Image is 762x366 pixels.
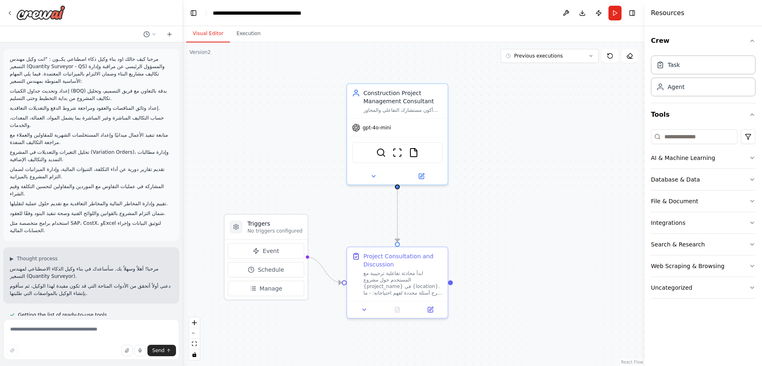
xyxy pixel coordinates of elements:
[258,266,284,274] span: Schedule
[224,214,308,300] div: TriggersNo triggers configuredEventScheduleManage
[393,189,401,242] g: Edge from a377fd82-aa1d-4d63-9729-ee926d04551c to 574f3f37-1656-47bc-ac55-1fe606add743
[228,262,304,277] button: Schedule
[10,149,173,163] p: تحليل التغيرات والتعديلات في المشروع (Variation Orders)، وإدارة مطالبات التمديد والتكاليف الإضافية.
[18,312,107,318] span: Getting the list of ready-to-use tools
[189,349,200,360] button: toggle interactivity
[188,7,199,19] button: Hide left sidebar
[346,246,448,319] div: Project Consultation and Discussionابدأ محادثة تفاعلية ترحيبية مع المستخدم حول مشروع {project_nam...
[10,255,58,262] button: ▶Thought process
[17,255,58,262] span: Thought process
[651,8,684,18] h4: Resources
[16,5,65,20] img: Logo
[501,49,599,63] button: Previous executions
[10,114,173,129] p: حساب التكاليف المباشرة وغير المباشرة بما يشمل المواد، العمالة، المعدات، والخدمات.
[668,61,680,69] div: Task
[651,277,755,298] button: Uncategorized
[189,317,200,360] div: React Flow controls
[380,305,415,315] button: No output available
[163,29,176,39] button: Start a new chat
[247,220,303,228] h3: Triggers
[651,29,755,52] button: Crew
[363,252,443,268] div: Project Consultation and Discussion
[363,89,443,105] div: Construction Project Management Consultant
[651,240,705,248] div: Search & Research
[651,197,698,205] div: File & Document
[651,169,755,190] button: Database & Data
[651,262,724,270] div: Web Scraping & Browsing
[247,228,303,234] p: No triggers configured
[651,234,755,255] button: Search & Research
[10,183,173,197] p: المشاركة في عمليات التفاوض مع الموردين والمقاولين لتحسين التكلفة وقيم الشراء.
[140,29,160,39] button: Switch to previous chat
[152,347,165,354] span: Send
[134,345,146,356] button: Click to speak your automation idea
[307,253,342,287] g: Edge from triggers to 574f3f37-1656-47bc-ac55-1fe606add743
[651,154,715,162] div: AI & Machine Learning
[10,282,173,297] p: دعني أولاً أتحقق من الأدوات المتاحة التي قد تكون مفيدة لهذا الوكيل، ثم سأقوم بإنشاء الوكيل بالموا...
[121,345,133,356] button: Upload files
[651,52,755,103] div: Crew
[189,317,200,328] button: zoom in
[147,345,176,356] button: Send
[10,55,173,85] p: مرحبا كيف حالك اود بناء وكيل ذكاء اصطناعي يكــون : "انت وكيل مهندس التسعير (Quantity Surveyor - Q...
[346,83,448,185] div: Construction Project Management Consultantأكون مستشارك التفاعلي والمحاور الخبير في مشروع {project...
[10,104,173,112] p: إعداد وثائق المناقصات والعقود ومراجعة شروط الدفع والتعديلات التعاقدية.
[363,270,443,296] div: ابدأ محادثة تفاعلية ترحيبية مع المستخدم حول مشروع {project_name} في {location}. اطرح أسئلة محددة ...
[621,360,643,364] a: React Flow attribution
[376,148,386,157] img: SerperDevTool
[668,83,684,91] div: Agent
[10,255,13,262] span: ▶
[189,339,200,349] button: fit view
[10,87,173,102] p: إعداد وتحديث جداول الكميات (BOQ) بدقة بالتعاون مع فريق التصميم، وتحليل تكاليف المشروع من بداية ال...
[626,7,638,19] button: Hide right sidebar
[10,131,173,146] p: متابعة تنفيذ الأعمال ميدانيًا وإعداد المستخلصات الشهرية للمقاولين والعملاء مع مراجعة التكاليف الم...
[651,219,685,227] div: Integrations
[651,255,755,277] button: Web Scraping & Browsing
[10,265,173,280] p: مرحبا! أهلاً وسهلاً بك. سأساعدك في بناء وكيل الذكاء الاصطناعي لمهندس التسعير (Quantity Surveyor).
[7,345,18,356] button: Improve this prompt
[186,25,230,42] button: Visual Editor
[10,166,173,180] p: تقديم تقارير دورية عن أداء التكلفة، التنبؤات المالية، وإدارة الميزانيات لضمان التزام المشروع بالم...
[228,281,304,296] button: Manage
[230,25,267,42] button: Execution
[189,328,200,339] button: zoom out
[651,175,700,184] div: Database & Data
[213,9,301,17] nav: breadcrumb
[416,305,444,315] button: Open in side panel
[392,148,402,157] img: ScrapeWebsiteTool
[363,124,391,131] span: gpt-4o-mini
[409,148,419,157] img: FileReadTool
[10,220,173,234] p: استخدام برامج متخصصة مثل SAP، CostX، وExcel لتوثيق البيانات وإجراء الحسابات المالية.
[651,126,755,305] div: Tools
[228,243,304,259] button: Event
[651,147,755,169] button: AI & Machine Learning
[651,212,755,233] button: Integrations
[10,200,173,207] p: تقييم وإدارة المخاطر المالية والمخاطر التعاقدية مع تقديم حلول عملية لتقليلها.
[398,171,444,181] button: Open in side panel
[363,107,443,113] div: أكون مستشارك التفاعلي والمحاور الخبير في مشروع {project_name} في {location}. أبدأ بأسئلة لفهم احت...
[651,284,692,292] div: Uncategorized
[514,53,563,59] span: Previous executions
[189,49,211,55] div: Version 2
[260,284,283,293] span: Manage
[651,191,755,212] button: File & Document
[651,103,755,126] button: Tools
[10,210,173,217] p: ضمان التزام المشروع بالقوانين واللوائح الفنية وصحة تنفيذ البنود وفقًا للعقود.
[263,247,279,255] span: Event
